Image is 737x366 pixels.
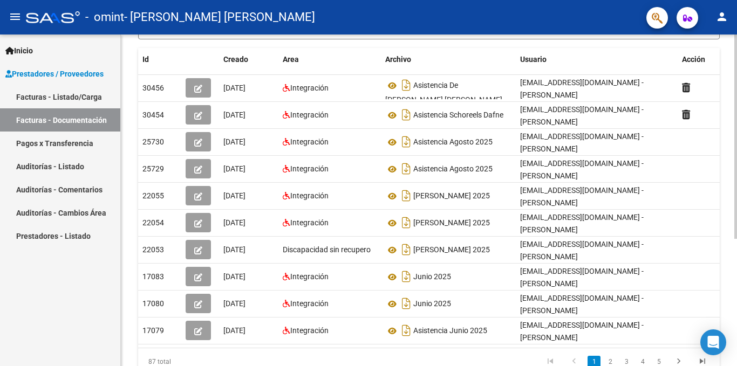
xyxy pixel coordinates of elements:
[142,299,164,308] span: 17080
[682,55,705,64] span: Acción
[5,45,33,57] span: Inicio
[678,48,732,71] datatable-header-cell: Acción
[142,111,164,119] span: 30454
[290,137,329,146] span: Integración
[715,10,728,23] mat-icon: person
[223,111,245,119] span: [DATE]
[142,245,164,254] span: 22053
[520,186,644,207] span: [EMAIL_ADDRESS][DOMAIN_NAME] - [PERSON_NAME]
[142,218,164,227] span: 22054
[399,133,413,150] i: Descargar documento
[399,187,413,204] i: Descargar documento
[399,77,413,94] i: Descargar documento
[223,55,248,64] span: Creado
[399,106,413,123] i: Descargar documento
[142,191,164,200] span: 22055
[700,329,726,355] div: Open Intercom Messenger
[223,299,245,308] span: [DATE]
[290,191,329,200] span: Integración
[142,272,164,281] span: 17083
[520,240,644,261] span: [EMAIL_ADDRESS][DOMAIN_NAME] - [PERSON_NAME]
[290,111,329,119] span: Integración
[413,300,451,308] span: Junio 2025
[520,78,644,99] span: [EMAIL_ADDRESS][DOMAIN_NAME] - [PERSON_NAME]
[223,84,245,92] span: [DATE]
[399,160,413,177] i: Descargar documento
[385,81,504,116] span: Asistencia De [PERSON_NAME] [PERSON_NAME]. [DATE]
[520,159,644,180] span: [EMAIL_ADDRESS][DOMAIN_NAME] - [PERSON_NAME]
[142,137,164,146] span: 25730
[223,164,245,173] span: [DATE]
[223,272,245,281] span: [DATE]
[290,84,329,92] span: Integración
[290,326,329,335] span: Integración
[219,48,278,71] datatable-header-cell: Creado
[413,192,490,201] span: [PERSON_NAME] 2025
[520,213,644,234] span: [EMAIL_ADDRESS][DOMAIN_NAME] - [PERSON_NAME]
[413,219,490,227] span: [PERSON_NAME] 2025
[223,218,245,227] span: [DATE]
[290,164,329,173] span: Integración
[399,268,413,285] i: Descargar documento
[385,55,411,64] span: Archivo
[223,191,245,200] span: [DATE]
[520,55,547,64] span: Usuario
[142,164,164,173] span: 25729
[124,5,315,29] span: - [PERSON_NAME] [PERSON_NAME]
[290,299,329,308] span: Integración
[413,273,451,281] span: Junio 2025
[142,84,164,92] span: 30456
[399,295,413,312] i: Descargar documento
[283,55,299,64] span: Area
[520,105,644,126] span: [EMAIL_ADDRESS][DOMAIN_NAME] - [PERSON_NAME]
[413,246,490,254] span: [PERSON_NAME] 2025
[399,241,413,258] i: Descargar documento
[399,214,413,231] i: Descargar documento
[516,48,678,71] datatable-header-cell: Usuario
[520,267,644,288] span: [EMAIL_ADDRESS][DOMAIN_NAME] - [PERSON_NAME]
[9,10,22,23] mat-icon: menu
[413,111,503,120] span: Asistencia Schoreels Dafne
[399,322,413,339] i: Descargar documento
[520,294,644,315] span: [EMAIL_ADDRESS][DOMAIN_NAME] - [PERSON_NAME]
[283,245,371,254] span: Discapacidad sin recupero
[278,48,381,71] datatable-header-cell: Area
[142,55,149,64] span: Id
[85,5,124,29] span: - omint
[223,245,245,254] span: [DATE]
[290,218,329,227] span: Integración
[223,137,245,146] span: [DATE]
[520,321,644,342] span: [EMAIL_ADDRESS][DOMAIN_NAME] - [PERSON_NAME]
[381,48,516,71] datatable-header-cell: Archivo
[413,165,493,174] span: Asistencia Agosto 2025
[138,48,181,71] datatable-header-cell: Id
[223,326,245,335] span: [DATE]
[5,68,104,80] span: Prestadores / Proveedores
[290,272,329,281] span: Integración
[413,138,493,147] span: Asistencia Agosto 2025
[520,132,644,153] span: [EMAIL_ADDRESS][DOMAIN_NAME] - [PERSON_NAME]
[413,327,487,335] span: Asistencia Junio 2025
[142,326,164,335] span: 17079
